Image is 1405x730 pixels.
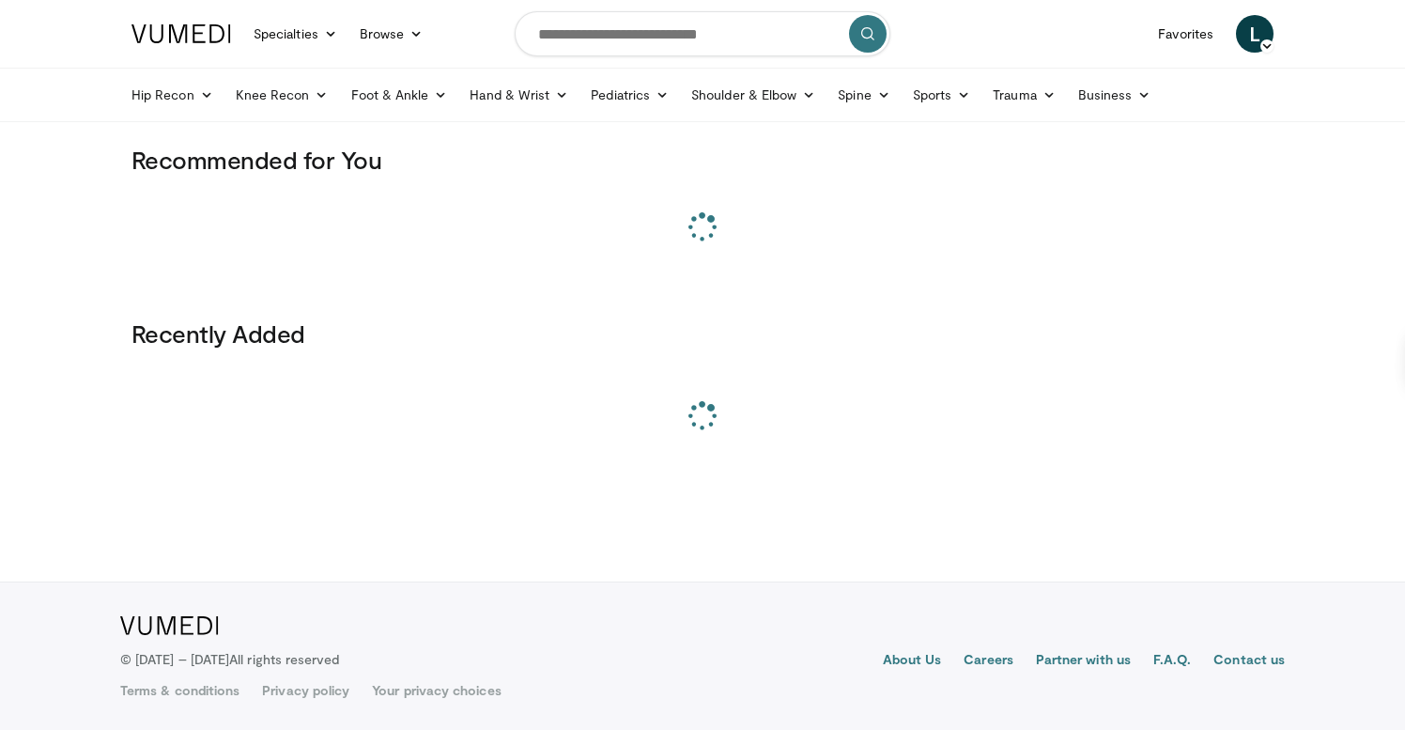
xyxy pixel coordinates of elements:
[981,76,1067,114] a: Trauma
[242,15,348,53] a: Specialties
[372,681,501,700] a: Your privacy choices
[1036,650,1131,673] a: Partner with us
[826,76,901,114] a: Spine
[120,681,239,700] a: Terms & conditions
[1213,650,1285,673] a: Contact us
[131,145,1274,175] h3: Recommended for You
[120,650,340,669] p: © [DATE] – [DATE]
[229,651,339,667] span: All rights reserved
[964,650,1013,673] a: Careers
[340,76,459,114] a: Foot & Ankle
[131,318,1274,349] h3: Recently Added
[1153,650,1191,673] a: F.A.Q.
[224,76,340,114] a: Knee Recon
[458,76,579,114] a: Hand & Wrist
[579,76,680,114] a: Pediatrics
[131,24,231,43] img: VuMedi Logo
[902,76,982,114] a: Sports
[680,76,826,114] a: Shoulder & Elbow
[120,76,224,114] a: Hip Recon
[120,616,219,635] img: VuMedi Logo
[262,681,349,700] a: Privacy policy
[1067,76,1163,114] a: Business
[348,15,435,53] a: Browse
[515,11,890,56] input: Search topics, interventions
[1236,15,1274,53] a: L
[883,650,942,673] a: About Us
[1147,15,1225,53] a: Favorites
